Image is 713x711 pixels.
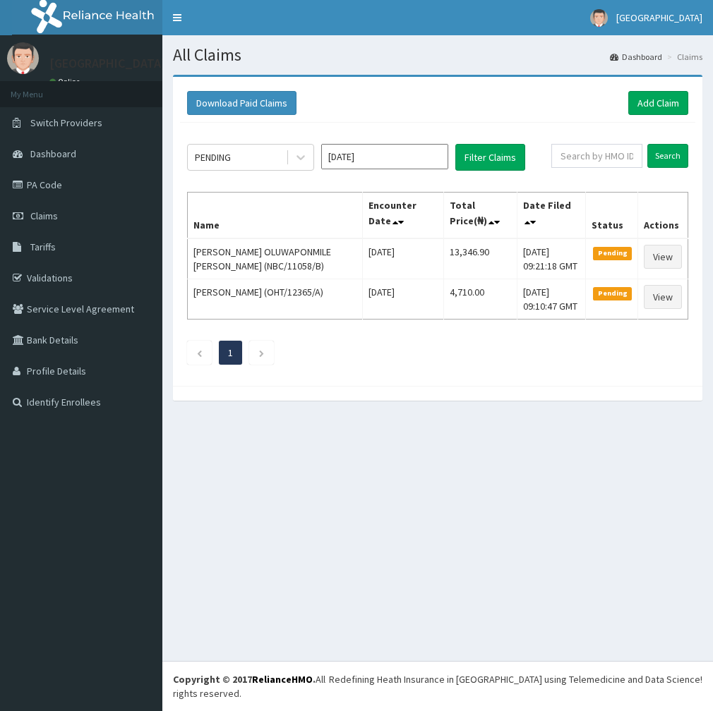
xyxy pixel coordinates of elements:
a: View [644,245,682,269]
img: User Image [7,42,39,74]
input: Select Month and Year [321,144,448,169]
p: [GEOGRAPHIC_DATA] [49,57,166,70]
a: Online [49,77,83,87]
button: Filter Claims [455,144,525,171]
td: [DATE] 09:10:47 GMT [517,279,586,320]
a: Page 1 is your current page [228,346,233,359]
span: Dashboard [30,147,76,160]
div: Redefining Heath Insurance in [GEOGRAPHIC_DATA] using Telemedicine and Data Science! [329,672,702,686]
a: RelianceHMO [252,673,313,686]
strong: Copyright © 2017 . [173,673,316,686]
a: Next page [258,346,265,359]
span: Switch Providers [30,116,102,129]
td: 4,710.00 [444,279,517,320]
a: Dashboard [610,51,662,63]
a: View [644,285,682,309]
td: [DATE] [362,279,443,320]
li: Claims [664,51,702,63]
input: Search [647,144,688,168]
td: [DATE] 09:21:18 GMT [517,238,586,279]
input: Search by HMO ID [551,144,642,168]
span: Claims [30,209,58,222]
th: Encounter Date [362,193,443,239]
img: User Image [590,9,608,27]
th: Date Filed [517,193,586,239]
a: Previous page [196,346,203,359]
th: Name [188,193,363,239]
footer: All rights reserved. [162,661,713,711]
div: PENDING [195,150,231,164]
td: [DATE] [362,238,443,279]
th: Total Price(₦) [444,193,517,239]
button: Download Paid Claims [187,91,296,115]
span: Pending [593,247,632,260]
span: Pending [593,287,632,300]
span: Tariffs [30,241,56,253]
th: Actions [637,193,688,239]
td: [PERSON_NAME] (OHT/12365/A) [188,279,363,320]
span: [GEOGRAPHIC_DATA] [616,11,702,24]
th: Status [586,193,638,239]
h1: All Claims [173,46,702,64]
a: Add Claim [628,91,688,115]
td: [PERSON_NAME] OLUWAPONMILE [PERSON_NAME] (NBC/11058/B) [188,238,363,279]
td: 13,346.90 [444,238,517,279]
